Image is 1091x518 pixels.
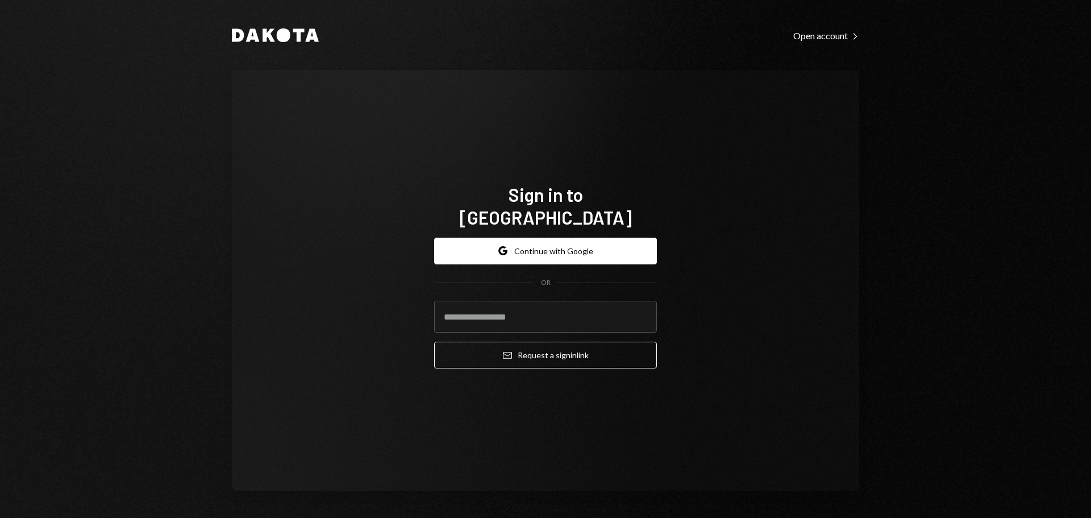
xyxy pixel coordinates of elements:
div: OR [541,278,551,288]
button: Request a signinlink [434,342,657,368]
a: Open account [793,29,859,42]
div: Open account [793,30,859,42]
h1: Sign in to [GEOGRAPHIC_DATA] [434,183,657,229]
button: Continue with Google [434,238,657,264]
